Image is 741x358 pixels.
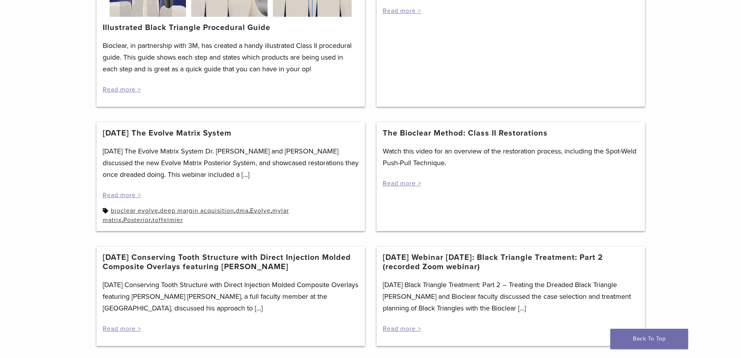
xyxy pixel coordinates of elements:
a: [DATE] The Evolve Matrix System [103,129,231,138]
a: Back To Top [610,329,688,349]
a: Read more > [383,325,421,333]
a: Read more > [383,180,421,187]
a: [DATE] Webinar [DATE]: Black Triangle Treatment: Part 2 (recorded Zoom webinar) [383,253,639,272]
a: Evolve [250,207,271,215]
p: Watch this video for an overview of the restoration process, including the Spot-Weld Push-Pull Te... [383,145,639,169]
a: toffelmier [152,216,183,224]
p: Bioclear, in partnership with 3M, has created a handy illustrated Class II procedural guide. This... [103,40,359,75]
a: Illustrated Black Triangle Procedural Guide [103,23,270,32]
a: mylar matrix [103,207,289,224]
p: [DATE] Conserving Tooth Structure with Direct Injection Molded Composite Overlays featuring [PERS... [103,279,359,314]
a: Read more > [383,7,421,15]
a: Read more > [103,325,141,333]
a: Read more > [103,191,141,199]
a: deep margin acquisition [160,207,234,215]
a: bioclear evolve [111,207,158,215]
div: , , , , , , [103,206,359,225]
p: [DATE] Black Triangle Treatment: Part 2 – Treating the Dreaded Black Triangle [PERSON_NAME] and B... [383,279,639,314]
p: [DATE] The Evolve Matrix System Dr. [PERSON_NAME] and [PERSON_NAME] discussed the new Evolve Matr... [103,145,359,180]
a: Read more > [103,86,141,93]
a: The Bioclear Method: Class II Restorations [383,129,548,138]
a: [DATE] Conserving Tooth Structure with Direct Injection Molded Composite Overlays featuring [PERS... [103,253,359,272]
a: dma [236,207,249,215]
a: Posterior [123,216,151,224]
